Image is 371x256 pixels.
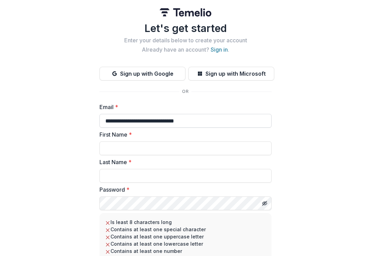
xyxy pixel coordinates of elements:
img: Temelio [160,8,211,17]
label: First Name [99,130,267,139]
h2: Enter your details below to create your account [99,37,272,44]
label: Last Name [99,158,267,166]
button: Sign up with Google [99,67,185,81]
li: Contains at least one special character [105,226,266,233]
li: Contains at least one number [105,247,266,255]
label: Email [99,103,267,111]
li: Contains at least one lowercase letter [105,240,266,247]
a: Sign in [211,46,228,53]
li: Is least 8 characters long [105,218,266,226]
button: Sign up with Microsoft [188,67,274,81]
li: Contains at least one uppercase letter [105,233,266,240]
h1: Let's get started [99,22,272,34]
label: Password [99,185,267,194]
button: Toggle password visibility [259,198,270,209]
h2: Already have an account? . [99,46,272,53]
